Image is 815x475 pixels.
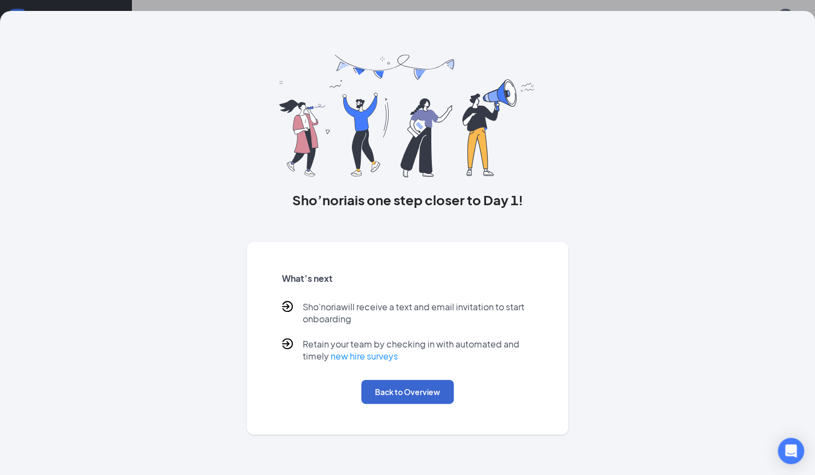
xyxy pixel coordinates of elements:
p: Sho’noria will receive a text and email invitation to start onboarding [303,301,533,325]
div: Open Intercom Messenger [778,438,804,464]
img: you are all set [279,55,536,177]
a: new hire surveys [331,350,398,362]
h5: What’s next [282,273,533,285]
button: Back to Overview [361,380,454,404]
p: Retain your team by checking in with automated and timely [303,338,533,362]
h3: Sho’noria is one step closer to Day 1! [247,190,568,209]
